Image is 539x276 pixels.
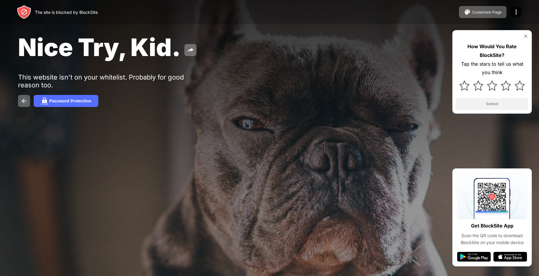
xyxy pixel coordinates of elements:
div: Customize Page [472,10,502,14]
img: qrcode.svg [457,173,527,219]
div: How Would You Rate BlockSite? [456,42,528,60]
button: Submit [456,98,528,110]
img: star.svg [487,80,497,91]
div: This website isn't on your whitelist. Probably for good reason too. [18,73,204,89]
span: Nice Try, Kid. [18,33,181,62]
img: pallet.svg [464,8,471,16]
img: back.svg [20,97,28,105]
img: menu-icon.svg [513,8,520,16]
div: Get BlockSite App [471,221,513,230]
img: share.svg [187,46,194,54]
img: app-store.svg [493,252,527,262]
img: rate-us-close.svg [523,34,528,39]
div: Scan the QR code to download BlockSite on your mobile device [457,232,527,246]
img: star.svg [473,80,483,91]
img: header-logo.svg [17,5,31,19]
div: Tap the stars to tell us what you think [456,60,528,77]
img: star.svg [501,80,511,91]
div: The site is blocked by BlockSite [35,10,98,15]
img: google-play.svg [457,252,491,262]
img: star.svg [459,80,470,91]
img: star.svg [515,80,525,91]
div: Password Protection [49,99,91,103]
button: Customize Page [459,6,507,18]
img: password.svg [41,97,48,105]
button: Password Protection [34,95,98,107]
